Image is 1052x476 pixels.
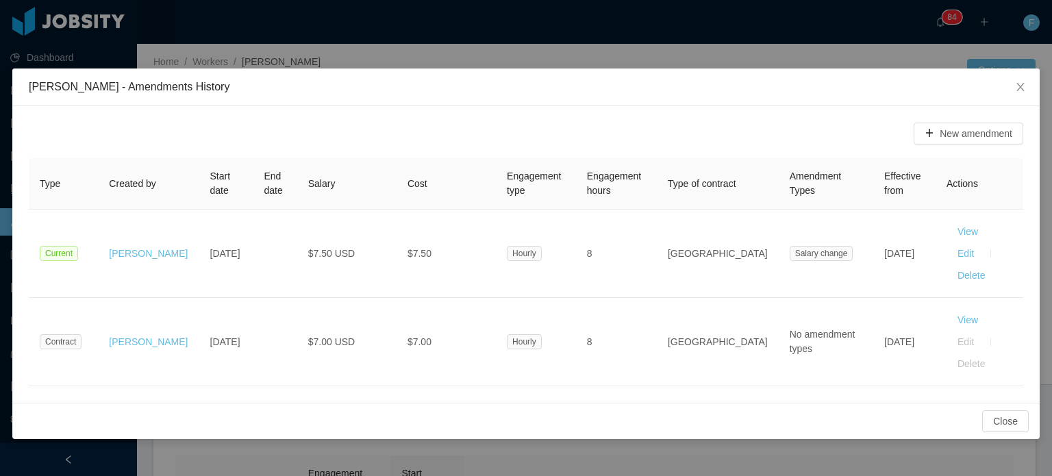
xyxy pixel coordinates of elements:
span: Cost [408,178,427,189]
button: View [947,309,989,331]
span: Hourly [507,246,542,261]
a: [PERSON_NAME] [109,248,188,259]
span: $7.00 USD [308,336,355,347]
span: 8 [587,336,592,347]
td: [DATE] [199,298,253,386]
td: [DATE] [873,298,936,386]
span: Type [40,178,60,189]
div: [PERSON_NAME] - Amendments History [29,79,1023,95]
i: icon: close [1015,82,1026,92]
span: Salary [308,178,336,189]
span: End date [264,171,282,196]
span: Amendment Types [790,171,841,196]
a: [PERSON_NAME] [109,336,188,347]
span: Contract [40,334,82,349]
span: Actions [947,178,978,189]
span: Engagement type [507,171,561,196]
button: Edit [947,242,985,264]
span: Engagement hours [587,171,641,196]
span: Current [40,246,78,261]
button: Delete [947,264,996,286]
button: Close [1001,68,1040,107]
span: Effective from [884,171,920,196]
span: $7.00 [408,336,431,347]
button: icon: plusNew amendment [914,123,1023,145]
td: [GEOGRAPHIC_DATA] [657,210,779,298]
span: $7.50 [408,248,431,259]
td: [DATE] [199,210,253,298]
span: Start date [210,171,231,196]
span: $7.50 USD [308,248,355,259]
span: Created by [109,178,155,189]
span: Salary change [790,246,853,261]
span: 8 [587,248,592,259]
span: Hourly [507,334,542,349]
td: [GEOGRAPHIC_DATA] [657,298,779,386]
span: No amendment types [790,329,855,354]
button: Edit [947,331,985,353]
td: [DATE] [873,210,936,298]
button: View [947,221,989,242]
button: Close [982,410,1029,432]
span: Type of contract [668,178,736,189]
